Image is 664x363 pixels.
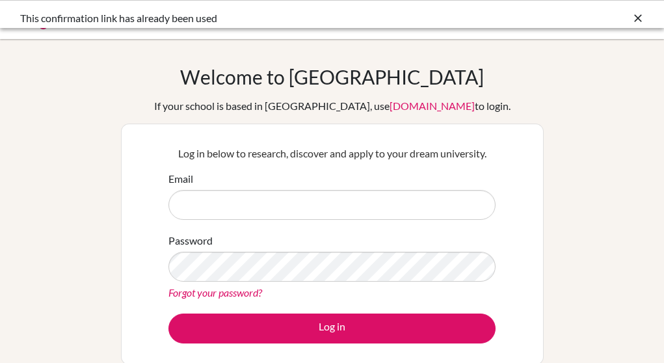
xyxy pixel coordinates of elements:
[168,146,496,161] p: Log in below to research, discover and apply to your dream university.
[180,65,484,88] h1: Welcome to [GEOGRAPHIC_DATA]
[168,314,496,343] button: Log in
[168,233,213,249] label: Password
[168,286,262,299] a: Forgot your password?
[390,100,475,112] a: [DOMAIN_NAME]
[20,10,449,26] div: This confirmation link has already been used
[168,171,193,187] label: Email
[154,98,511,114] div: If your school is based in [GEOGRAPHIC_DATA], use to login.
